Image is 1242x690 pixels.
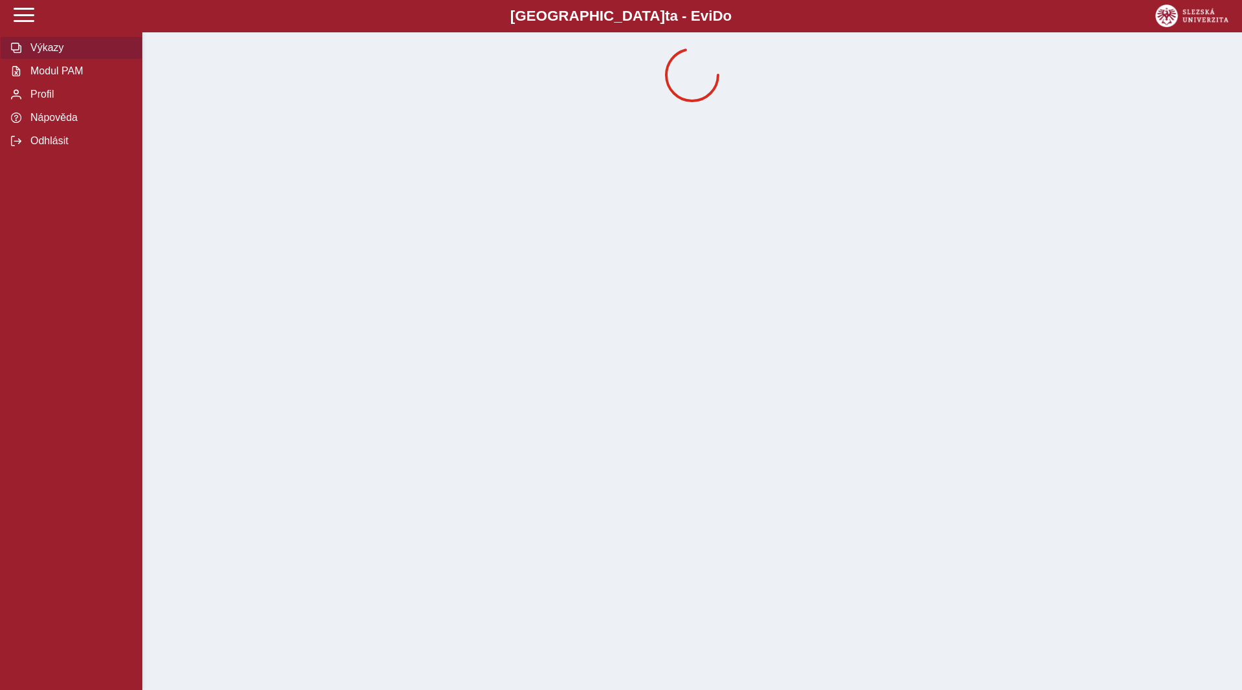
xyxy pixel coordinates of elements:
span: t [665,8,670,24]
b: [GEOGRAPHIC_DATA] a - Evi [39,8,1203,25]
span: Výkazy [27,42,131,54]
span: o [723,8,732,24]
span: Odhlásit [27,135,131,147]
img: logo_web_su.png [1155,5,1228,27]
span: Nápověda [27,112,131,124]
span: D [712,8,723,24]
span: Modul PAM [27,65,131,77]
span: Profil [27,89,131,100]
